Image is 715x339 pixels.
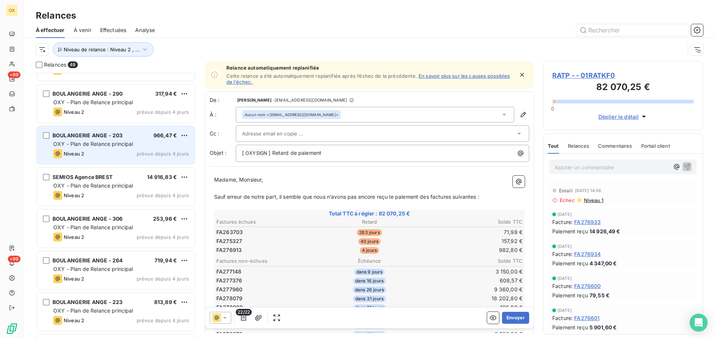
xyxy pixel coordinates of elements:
span: Objet : [210,150,226,156]
img: Logo LeanPay [6,323,18,335]
span: 14 926,49 € [590,227,620,235]
span: Déplier le détail [598,113,639,121]
span: [ [242,150,244,156]
span: Echec [560,197,575,203]
span: FA275327 [216,237,242,245]
th: Échéance [318,257,420,265]
th: Retard [318,218,420,226]
button: Envoyer [502,312,529,324]
span: Paiement reçu [552,259,588,267]
div: <[EMAIL_ADDRESS][DOMAIN_NAME]> [244,112,339,117]
span: [PERSON_NAME] [237,98,271,102]
label: À : [210,111,236,118]
span: [DATE] [557,244,572,249]
span: Email [559,188,573,194]
input: Adresse email en copie ... [242,128,322,139]
input: Rechercher [576,24,688,36]
span: - [EMAIL_ADDRESS][DOMAIN_NAME] [273,98,347,102]
span: 40 jours [358,238,381,245]
span: OXYSIGN [244,149,268,158]
th: Solde TTC [421,218,523,226]
span: Effectuées [100,26,127,34]
button: Niveau de relance : Niveau 2 , ... [53,42,153,57]
span: prévue depuis 4 jours [137,234,189,240]
span: OXY - Plan de Relance principal [53,307,133,314]
span: De : [210,96,236,104]
td: FA277148 [216,268,318,276]
span: prévue depuis 4 jours [137,109,189,115]
span: prévue depuis 4 jours [137,151,189,157]
span: [DATE] [557,212,572,217]
span: Sauf erreur de notre part, il semble que nous n’avons pas encore reçu le paiement des factures su... [214,194,479,200]
span: Relances [44,61,66,68]
span: Niveau 2 [64,234,84,240]
span: Paiement reçu [552,227,588,235]
th: Solde TTC [421,257,523,265]
span: Niveau 2 [64,192,84,198]
em: Aucun nom [244,112,265,117]
span: dans 31 jours [353,295,386,302]
span: 813,89 € [154,299,177,305]
div: OX [6,4,18,16]
span: dans 31 jours [353,304,386,311]
span: prévue depuis 4 jours [137,192,189,198]
span: 0 [551,106,554,112]
span: BOULANGERIE ANGE - 306 [53,215,123,222]
span: 5 901,60 € [590,323,617,331]
span: 14 916,83 € [147,174,177,180]
span: FA276913 [216,246,242,254]
span: FA276934 [574,250,601,258]
span: OXY - Plan de Relance principal [53,224,133,230]
span: Niveau 2 [64,109,84,115]
span: Paiement reçu [552,291,588,299]
td: 18 202,80 € [421,294,523,303]
span: OXY - Plan de Relance principal [53,182,133,189]
span: À venir [74,26,91,34]
span: Madame, Monsieur, [214,176,263,183]
span: OXY - Plan de Relance principal [53,99,133,105]
span: BOULANGERIE ANGE - 203 [53,132,123,138]
span: À effectuer [36,26,65,34]
span: 4 347,00 € [590,259,617,267]
span: 719,94 € [155,257,177,263]
span: Niveau 1 [583,197,603,203]
span: SEMIOS Agence BREST [53,174,112,180]
td: 106,80 € [421,303,523,311]
span: FA276933 [574,218,601,226]
td: 982,80 € [421,246,523,254]
td: FA277376 [216,276,318,285]
span: dans 31 jours [353,331,386,338]
td: 157,92 € [421,237,523,245]
div: Open Intercom Messenger [690,314,708,332]
td: FA278079 [216,294,318,303]
span: OXY - Plan de Relance principal [53,141,133,147]
span: Niveau 2 [64,151,84,157]
h3: 82 070,25 € [552,80,694,95]
span: RATP - - 01RATKF0 [552,70,694,80]
span: Paiement reçu [552,323,588,331]
td: 2 520,00 € [421,330,523,338]
span: dans 26 jours [353,287,386,293]
label: Cc : [210,130,236,137]
span: [DATE] [557,308,572,313]
span: 317,94 € [155,90,177,97]
span: 49 [68,61,77,68]
span: OXY - Plan de Relance principal [53,266,133,272]
span: BOULANGERIE ANGE - 264 [53,257,123,263]
span: Niveau de relance : Niveau 2 , ... [64,47,140,52]
th: Factures non-échues [216,257,318,265]
span: 4 jours [360,247,379,254]
span: [DATE] [557,276,572,281]
h3: Relances [36,9,76,22]
span: BOULANGERIE ANGE - 290 [53,90,123,97]
span: +99 [8,71,20,78]
span: Cette relance a été automatiquement replanifiée après l’échec de la précédente. [226,73,417,79]
span: [DATE] 14:56 [575,188,601,193]
td: 608,57 € [421,276,523,285]
span: dans 16 jours [353,278,386,284]
span: BOULANGERIE ANGE - 223 [53,299,123,305]
span: Tout [548,143,559,149]
a: En savoir plus sur les causes possibles de l’échec. [226,73,510,85]
td: 9 360,00 € [421,285,523,294]
span: 966,47 € [153,132,177,138]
